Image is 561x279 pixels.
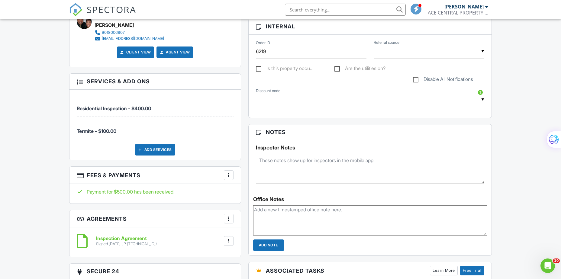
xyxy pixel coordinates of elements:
span: SPECTORA [87,3,136,16]
label: Referral source [374,40,399,45]
div: [PERSON_NAME] [95,21,134,30]
a: Inspection Agreement Signed [DATE] (IP [TECHNICAL_ID]) [96,236,157,246]
span: Residential Inspection - $400.00 [77,105,151,111]
a: Client View [119,49,151,55]
label: Order ID [256,40,270,46]
div: [EMAIL_ADDRESS][DOMAIN_NAME] [102,36,164,41]
li: Service: Residential Inspection [77,94,234,117]
div: Payment for $500.00 has been received. [77,188,234,195]
div: ACE CENTRAL PROPERTY INSPECTION LLC [428,10,488,16]
iframe: Intercom live chat [540,258,555,273]
a: [EMAIL_ADDRESS][DOMAIN_NAME] [95,36,164,42]
div: 9018006807 [102,30,125,35]
span: Termite - $100.00 [77,128,116,134]
div: Add Services [135,144,175,156]
input: Add Note [253,239,284,251]
div: Signed [DATE] (IP [TECHNICAL_ID]) [96,242,157,246]
label: Is this property occupied? [256,66,314,73]
a: Agent View [159,49,190,55]
a: Learn More [430,266,458,275]
label: Discount code [256,88,280,94]
span: Associated Tasks [266,267,324,275]
span: 10 [553,258,560,263]
a: SPECTORA [69,8,136,21]
a: Free Trial [460,266,484,275]
a: 9018006807 [95,30,164,36]
div: Office Notes [253,196,487,202]
input: Search everything... [285,4,406,16]
div: [PERSON_NAME] [444,4,484,10]
h5: Inspector Notes [256,145,485,151]
label: Disable All Notifications [413,76,473,84]
h3: Fees & Payments [69,167,241,184]
li: Service: Termite [77,117,234,139]
label: Are the utilities on? [334,66,385,73]
h3: Agreements [69,210,241,227]
h3: Internal [249,19,492,34]
h3: Notes [249,124,492,140]
h3: Services & Add ons [69,74,241,89]
img: The Best Home Inspection Software - Spectora [69,3,82,16]
h6: Inspection Agreement [96,236,157,241]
